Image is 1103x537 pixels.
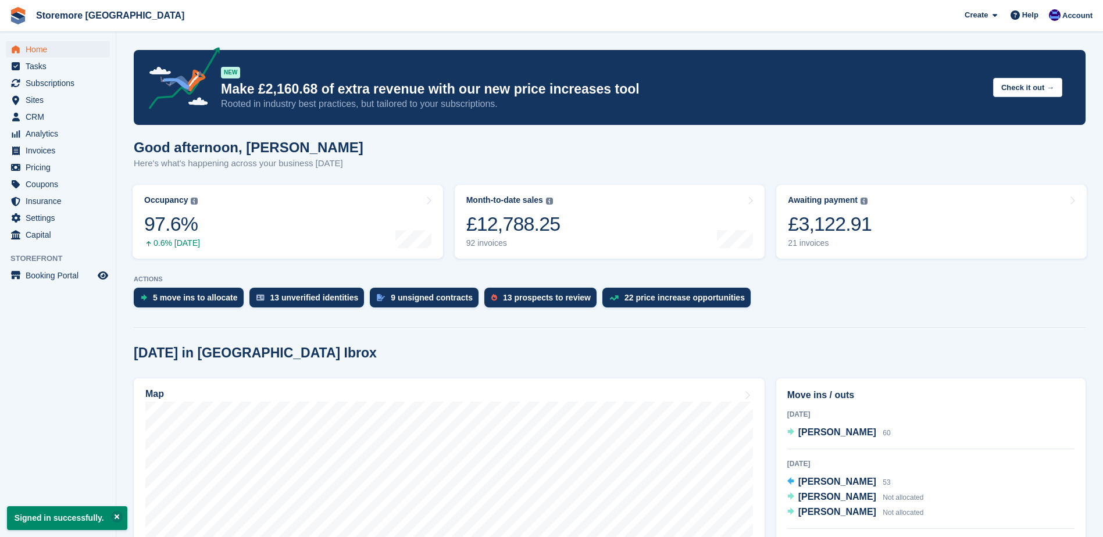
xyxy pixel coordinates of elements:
[624,293,745,302] div: 22 price increase opportunities
[6,176,110,192] a: menu
[798,477,876,486] span: [PERSON_NAME]
[144,195,188,205] div: Occupancy
[787,425,891,441] a: [PERSON_NAME] 60
[788,238,872,248] div: 21 invoices
[96,268,110,282] a: Preview store
[26,193,95,209] span: Insurance
[798,492,876,502] span: [PERSON_NAME]
[249,288,370,313] a: 13 unverified identities
[134,275,1086,283] p: ACTIONS
[26,142,95,159] span: Invoices
[6,126,110,142] a: menu
[144,212,200,236] div: 97.6%
[26,41,95,58] span: Home
[6,58,110,74] a: menu
[861,198,868,205] img: icon-info-grey-7440780725fd019a000dd9b08b2336e03edf1995a4989e88bcd33f0948082b44.svg
[6,193,110,209] a: menu
[145,389,164,399] h2: Map
[31,6,189,25] a: Storemore [GEOGRAPHIC_DATA]
[134,139,363,155] h1: Good afternoon, [PERSON_NAME]
[798,427,876,437] span: [PERSON_NAME]
[6,142,110,159] a: menu
[602,288,756,313] a: 22 price increase opportunities
[133,185,443,259] a: Occupancy 97.6% 0.6% [DATE]
[6,41,110,58] a: menu
[776,185,1087,259] a: Awaiting payment £3,122.91 21 invoices
[491,294,497,301] img: prospect-51fa495bee0391a8d652442698ab0144808aea92771e9ea1ae160a38d050c398.svg
[1022,9,1038,21] span: Help
[6,92,110,108] a: menu
[6,210,110,226] a: menu
[787,409,1075,420] div: [DATE]
[221,67,240,78] div: NEW
[26,109,95,125] span: CRM
[26,267,95,284] span: Booking Portal
[221,98,984,110] p: Rooted in industry best practices, but tailored to your subscriptions.
[221,81,984,98] p: Make £2,160.68 of extra revenue with our new price increases tool
[787,459,1075,469] div: [DATE]
[144,238,200,248] div: 0.6% [DATE]
[153,293,238,302] div: 5 move ins to allocate
[787,490,924,505] a: [PERSON_NAME] Not allocated
[26,58,95,74] span: Tasks
[270,293,359,302] div: 13 unverified identities
[787,388,1075,402] h2: Move ins / outs
[26,92,95,108] span: Sites
[26,176,95,192] span: Coupons
[466,195,543,205] div: Month-to-date sales
[788,195,858,205] div: Awaiting payment
[9,7,27,24] img: stora-icon-8386f47178a22dfd0bd8f6a31ec36ba5ce8667c1dd55bd0f319d3a0aa187defe.svg
[191,198,198,205] img: icon-info-grey-7440780725fd019a000dd9b08b2336e03edf1995a4989e88bcd33f0948082b44.svg
[26,75,95,91] span: Subscriptions
[609,295,619,300] img: price_increase_opportunities-93ffe204e8149a01c8c9dc8f82e8f89637d9d84a8eef4429ea346261dce0b2c0.svg
[787,505,924,520] a: [PERSON_NAME] Not allocated
[10,253,116,264] span: Storefront
[466,238,561,248] div: 92 invoices
[134,157,363,170] p: Here's what's happening across your business [DATE]
[883,493,923,502] span: Not allocated
[26,227,95,243] span: Capital
[256,294,265,301] img: verify_identity-adf6edd0f0f0b5bbfe63781bf79b02c33cf7c696d77639b501bdc392416b5a36.svg
[546,198,553,205] img: icon-info-grey-7440780725fd019a000dd9b08b2336e03edf1995a4989e88bcd33f0948082b44.svg
[1062,10,1093,22] span: Account
[484,288,602,313] a: 13 prospects to review
[1049,9,1061,21] img: Angela
[370,288,484,313] a: 9 unsigned contracts
[134,288,249,313] a: 5 move ins to allocate
[965,9,988,21] span: Create
[787,475,891,490] a: [PERSON_NAME] 53
[391,293,473,302] div: 9 unsigned contracts
[883,509,923,517] span: Not allocated
[466,212,561,236] div: £12,788.25
[798,507,876,517] span: [PERSON_NAME]
[6,75,110,91] a: menu
[6,227,110,243] a: menu
[883,429,890,437] span: 60
[26,210,95,226] span: Settings
[6,159,110,176] a: menu
[993,78,1062,97] button: Check it out →
[6,109,110,125] a: menu
[883,478,890,486] span: 53
[139,47,220,113] img: price-adjustments-announcement-icon-8257ccfd72463d97f412b2fc003d46551f7dbcb40ab6d574587a9cd5c0d94...
[788,212,872,236] div: £3,122.91
[6,267,110,284] a: menu
[503,293,591,302] div: 13 prospects to review
[134,345,377,361] h2: [DATE] in [GEOGRAPHIC_DATA] Ibrox
[141,294,147,301] img: move_ins_to_allocate_icon-fdf77a2bb77ea45bf5b3d319d69a93e2d87916cf1d5bf7949dd705db3b84f3ca.svg
[26,126,95,142] span: Analytics
[377,294,385,301] img: contract_signature_icon-13c848040528278c33f63329250d36e43548de30e8caae1d1a13099fd9432cc5.svg
[7,506,127,530] p: Signed in successfully.
[455,185,765,259] a: Month-to-date sales £12,788.25 92 invoices
[26,159,95,176] span: Pricing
